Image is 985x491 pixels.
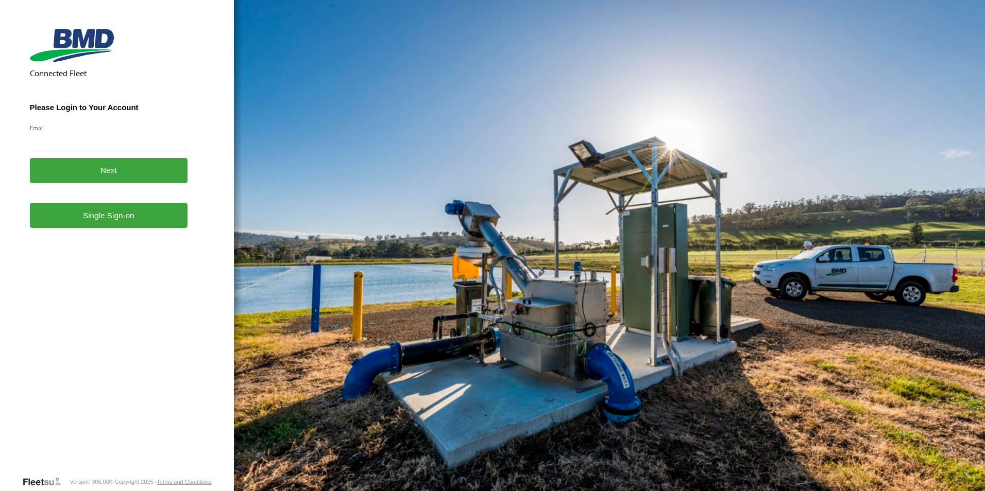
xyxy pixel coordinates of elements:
h3: Please Login to Your Account [30,103,188,112]
a: Terms and Conditions [157,479,211,485]
div: © Copyright 2025 - [109,479,212,485]
div: Version: 306.00 [70,479,109,485]
a: Visit our Website [22,477,70,487]
h2: Connected Fleet [30,68,188,78]
label: Email [30,124,188,132]
a: Single Sign-on [30,203,188,228]
img: BMD [30,29,114,62]
button: Next [30,158,188,183]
